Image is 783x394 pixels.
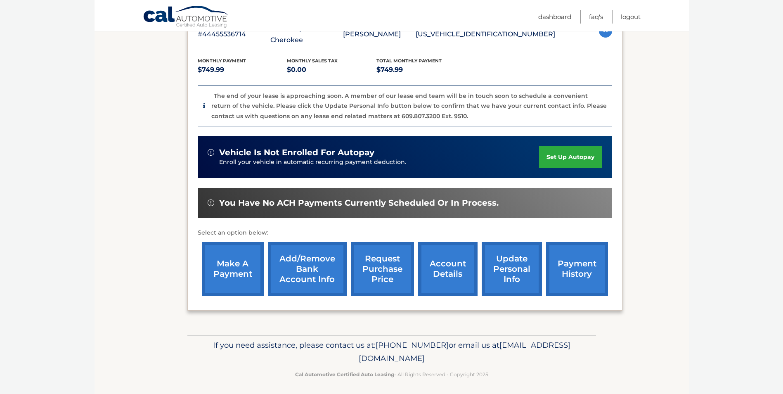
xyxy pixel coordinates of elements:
[538,10,571,24] a: Dashboard
[482,242,542,296] a: update personal info
[416,28,555,40] p: [US_VEHICLE_IDENTIFICATION_NUMBER]
[621,10,641,24] a: Logout
[219,158,539,167] p: Enroll your vehicle in automatic recurring payment deduction.
[418,242,478,296] a: account details
[376,64,466,76] p: $749.99
[219,198,499,208] span: You have no ACH payments currently scheduled or in process.
[198,28,270,40] p: #44455536714
[539,146,602,168] a: set up autopay
[546,242,608,296] a: payment history
[219,147,374,158] span: vehicle is not enrolled for autopay
[589,10,603,24] a: FAQ's
[343,28,416,40] p: [PERSON_NAME]
[287,58,338,64] span: Monthly sales Tax
[208,149,214,156] img: alert-white.svg
[376,58,442,64] span: Total Monthly Payment
[268,242,347,296] a: Add/Remove bank account info
[295,371,394,377] strong: Cal Automotive Certified Auto Leasing
[198,228,612,238] p: Select an option below:
[143,5,229,29] a: Cal Automotive
[376,340,449,350] span: [PHONE_NUMBER]
[208,199,214,206] img: alert-white.svg
[270,23,343,46] p: 2023 Jeep Grand Cherokee
[351,242,414,296] a: request purchase price
[198,58,246,64] span: Monthly Payment
[198,64,287,76] p: $749.99
[287,64,376,76] p: $0.00
[193,370,591,379] p: - All Rights Reserved - Copyright 2025
[211,92,607,120] p: The end of your lease is approaching soon. A member of our lease end team will be in touch soon t...
[193,339,591,365] p: If you need assistance, please contact us at: or email us at
[202,242,264,296] a: make a payment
